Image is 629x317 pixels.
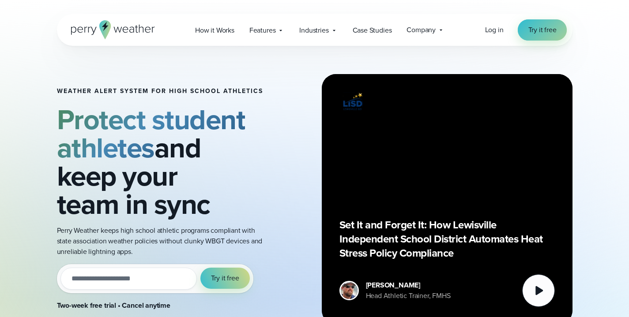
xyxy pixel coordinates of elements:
a: Log in [485,25,504,35]
h2: and keep your team in sync [57,105,264,218]
strong: Protect student athletes [57,99,245,168]
span: Industries [299,25,328,36]
span: How it Works [195,25,234,36]
p: Set It and Forget It: How Lewisville Independent School District Automates Heat Stress Policy Com... [339,218,555,260]
a: Case Studies [345,21,399,39]
span: Try it free [211,273,239,283]
span: Company [407,25,436,35]
span: Try it free [528,25,557,35]
a: How it Works [188,21,242,39]
span: Features [249,25,276,36]
a: Try it free [518,19,567,41]
div: Head Athletic Trainer, FMHS [366,291,451,301]
div: [PERSON_NAME] [366,280,451,291]
p: Perry Weather keeps high school athletic programs compliant with state association weather polici... [57,225,264,257]
h1: Weather Alert System for High School Athletics [57,88,264,95]
button: Try it free [200,268,250,289]
span: Case Studies [353,25,392,36]
strong: Two-week free trial • Cancel anytime [57,300,170,310]
img: Lewisville ISD logo [339,92,366,112]
img: cody-henschke-headshot [341,282,358,299]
